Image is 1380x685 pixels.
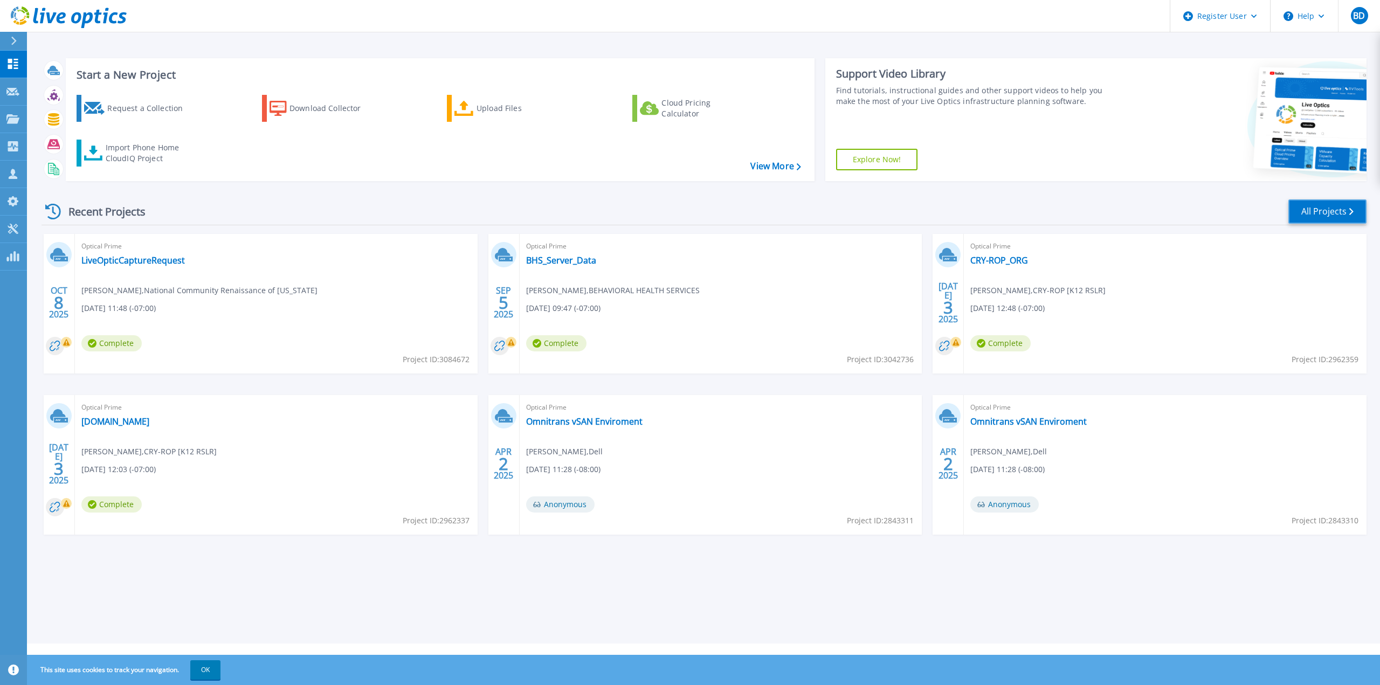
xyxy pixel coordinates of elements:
span: Anonymous [970,496,1039,513]
span: Project ID: 3084672 [403,354,470,365]
span: 8 [54,298,64,307]
h3: Start a New Project [77,69,801,81]
span: This site uses cookies to track your navigation. [30,660,220,680]
div: Request a Collection [107,98,194,119]
a: View More [750,161,801,171]
span: Optical Prime [526,402,916,413]
a: Cloud Pricing Calculator [632,95,753,122]
span: Optical Prime [81,240,471,252]
span: Complete [526,335,586,351]
span: 3 [54,464,64,473]
span: [DATE] 11:48 (-07:00) [81,302,156,314]
div: Cloud Pricing Calculator [661,98,748,119]
span: [DATE] 11:28 (-08:00) [526,463,601,475]
div: Download Collector [289,98,376,119]
div: Find tutorials, instructional guides and other support videos to help you make the most of your L... [836,85,1116,107]
span: [PERSON_NAME] , CRY-ROP [K12 RSLR] [81,446,217,458]
button: OK [190,660,220,680]
span: [PERSON_NAME] , BEHAVIORAL HEALTH SERVICES [526,285,700,296]
a: Omnitrans vSAN Enviroment [970,416,1087,427]
a: All Projects [1288,199,1367,224]
span: 3 [943,303,953,312]
div: Import Phone Home CloudIQ Project [106,142,190,164]
span: Complete [81,496,142,513]
a: CRY-ROP_ORG [970,255,1028,266]
span: [DATE] 11:28 (-08:00) [970,463,1045,475]
span: Project ID: 2962337 [403,515,470,527]
span: 2 [943,459,953,468]
a: Upload Files [447,95,567,122]
span: [PERSON_NAME] , CRY-ROP [K12 RSLR] [970,285,1106,296]
div: [DATE] 2025 [49,444,69,483]
span: Project ID: 2962359 [1292,354,1358,365]
span: [DATE] 12:48 (-07:00) [970,302,1045,314]
div: APR 2025 [938,444,958,483]
a: [DOMAIN_NAME] [81,416,149,427]
div: SEP 2025 [493,283,514,322]
span: 5 [499,298,508,307]
span: [DATE] 12:03 (-07:00) [81,463,156,475]
div: Recent Projects [42,198,160,225]
span: [PERSON_NAME] , Dell [970,446,1047,458]
span: BD [1353,11,1365,20]
span: Complete [970,335,1031,351]
span: [PERSON_NAME] , Dell [526,446,603,458]
span: Anonymous [526,496,595,513]
a: Explore Now! [836,149,918,170]
a: BHS_Server_Data [526,255,596,266]
span: Optical Prime [970,240,1360,252]
span: Project ID: 3042736 [847,354,914,365]
a: Request a Collection [77,95,197,122]
div: Support Video Library [836,67,1116,81]
span: Optical Prime [526,240,916,252]
span: [PERSON_NAME] , National Community Renaissance of [US_STATE] [81,285,318,296]
span: [DATE] 09:47 (-07:00) [526,302,601,314]
a: Omnitrans vSAN Enviroment [526,416,643,427]
span: Complete [81,335,142,351]
a: Download Collector [262,95,382,122]
span: 2 [499,459,508,468]
div: APR 2025 [493,444,514,483]
span: Optical Prime [81,402,471,413]
span: Project ID: 2843310 [1292,515,1358,527]
span: Optical Prime [970,402,1360,413]
a: LiveOpticCaptureRequest [81,255,185,266]
div: OCT 2025 [49,283,69,322]
div: [DATE] 2025 [938,283,958,322]
span: Project ID: 2843311 [847,515,914,527]
div: Upload Files [477,98,563,119]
